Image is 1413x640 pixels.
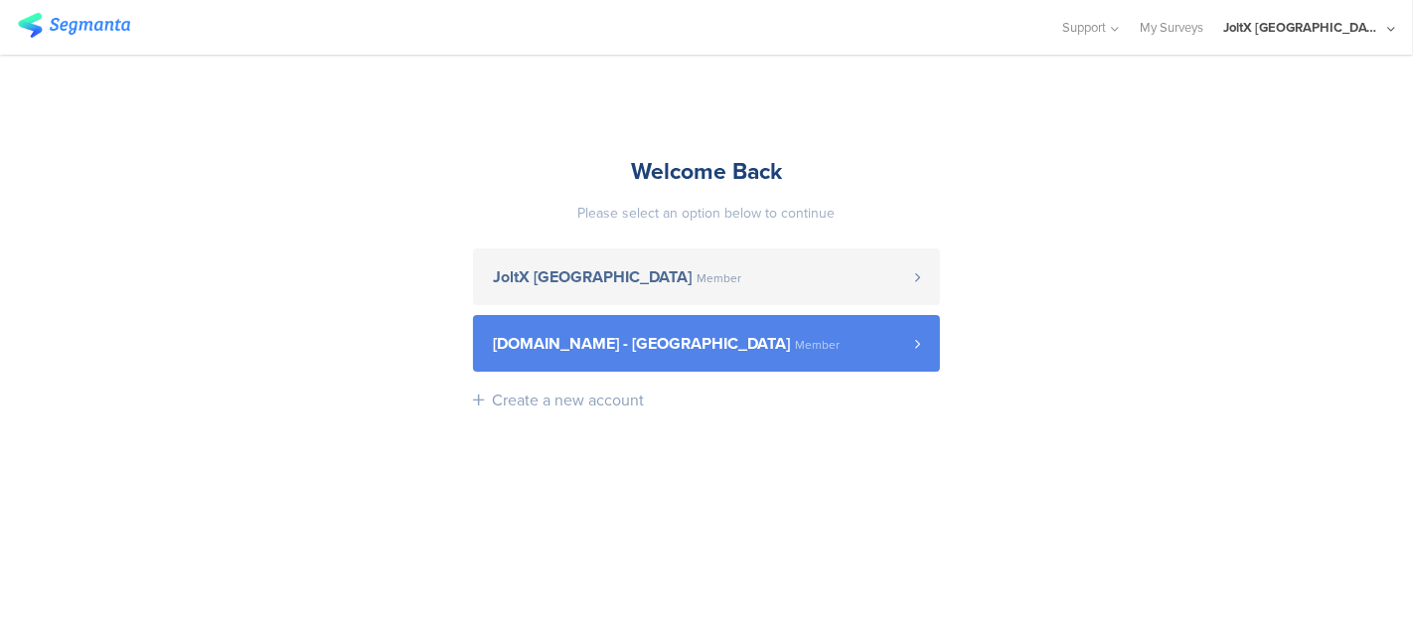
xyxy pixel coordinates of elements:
span: Member [697,272,741,284]
a: JoltX [GEOGRAPHIC_DATA] Member [473,248,940,305]
span: [DOMAIN_NAME] - [GEOGRAPHIC_DATA] [493,336,790,352]
div: Welcome Back [473,154,940,188]
a: [DOMAIN_NAME] - [GEOGRAPHIC_DATA] Member [473,315,940,372]
div: Create a new account [492,389,644,411]
span: Support [1063,18,1107,37]
div: JoltX [GEOGRAPHIC_DATA] [1223,18,1382,37]
span: Member [795,339,840,351]
img: segmanta logo [18,13,130,38]
span: JoltX [GEOGRAPHIC_DATA] [493,269,692,285]
div: Please select an option below to continue [473,203,940,224]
